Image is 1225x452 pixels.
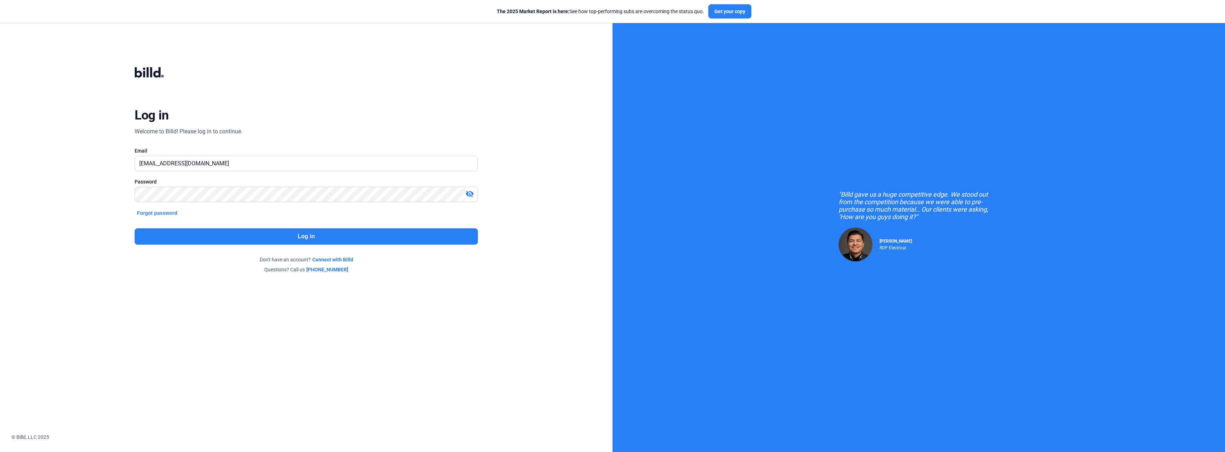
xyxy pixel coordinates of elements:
div: Log in [135,107,168,123]
mat-icon: visibility_off [465,190,474,198]
span: [PERSON_NAME] [880,239,912,244]
button: Get your copy [708,4,751,18]
a: [PHONE_NUMBER] [306,266,348,273]
span: The 2025 Market Report is here: [497,9,569,14]
button: Forgot password [135,209,179,217]
div: Welcome to Billd! Please log in to continue. [135,127,243,136]
div: Don't have an account? [135,256,478,263]
div: "Billd gave us a huge competitive edge. We stood out from the competition because we were able to... [839,191,999,220]
button: Log in [135,228,478,245]
a: Connect with Billd [312,256,353,263]
div: Password [135,178,478,185]
div: RDP Electrical [880,244,912,250]
div: Questions? Call us [135,266,478,273]
div: Email [135,147,478,154]
img: Raul Pacheco [839,228,872,261]
div: See how top-performing subs are overcoming the status quo. [497,8,704,15]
